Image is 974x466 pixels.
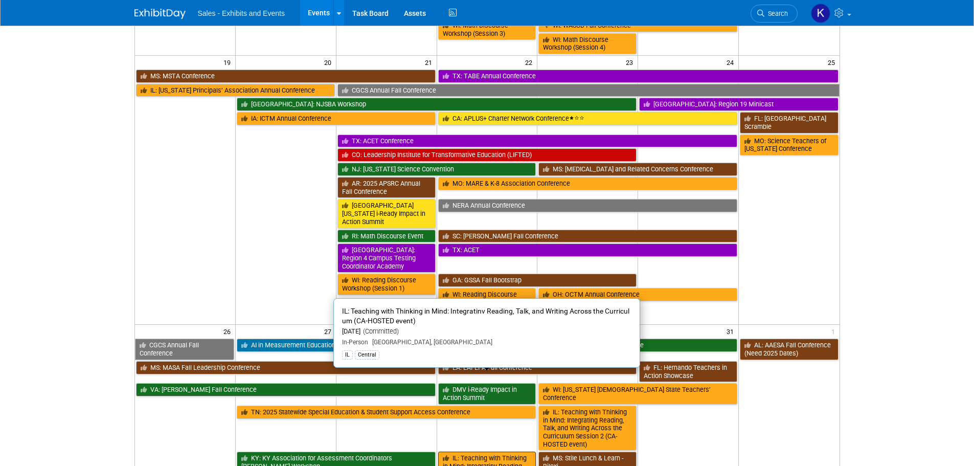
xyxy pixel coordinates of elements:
a: AI in Measurement Education Conference [237,339,536,352]
span: [GEOGRAPHIC_DATA], [GEOGRAPHIC_DATA] [368,339,492,346]
span: 19 [222,56,235,69]
a: CA: APLUS+ Charter Network Conference [438,112,738,125]
div: [DATE] [342,327,631,336]
a: IL: [US_STATE] Principals’ Association Annual Conference [136,84,335,97]
a: FL: [GEOGRAPHIC_DATA] Scramble [740,112,838,133]
div: Central [355,350,379,360]
a: TX: ACET [438,243,738,257]
span: 27 [323,325,336,338]
img: Kara Haven [811,4,830,23]
a: FL: Hernando Teachers in Action Showcase [639,361,737,382]
a: NERA Annual Conference [438,199,738,212]
span: 22 [524,56,537,69]
a: IA: ICTM Annual Conference [237,112,436,125]
a: CGCS Annual Fall Conference [337,84,840,97]
a: Search [751,5,798,23]
a: TN: 2025 Statewide Special Education & Student Support Access Conference [237,406,536,419]
a: TX: TABE Annual Conference [438,70,839,83]
span: Sales - Exhibits and Events [198,9,285,17]
a: CGCS Annual Fall Conference [135,339,234,360]
span: 1 [830,325,840,338]
span: (Committed) [360,327,399,335]
a: [GEOGRAPHIC_DATA]: Region 4 Campus Testing Coordinator Academy [337,243,436,273]
a: CO: Leadership Institute for Transformative Education (LIFTED) [337,148,637,162]
span: 20 [323,56,336,69]
span: 31 [726,325,738,338]
a: WI: Reading Discourse Workshop (Session 1) [337,274,436,295]
a: WI: Math Discourse Workshop (Session 3) [438,19,536,40]
span: In-Person [342,339,368,346]
a: OH: OCTM Annual Conference [538,288,737,301]
a: [GEOGRAPHIC_DATA]: Region 19 Minicast [639,98,838,111]
a: [GEOGRAPHIC_DATA][US_STATE] i-Ready Impact in Action Summit [337,199,436,228]
a: MO: MARE & K-8 Association Conference [438,177,738,190]
span: 23 [625,56,638,69]
img: ExhibitDay [134,9,186,19]
a: NJ: [US_STATE] Science Convention [337,163,536,176]
a: MS: [MEDICAL_DATA] and Related Concerns Conference [538,163,737,176]
span: Search [764,10,788,17]
div: IL [342,350,353,360]
span: 25 [827,56,840,69]
a: AR: 2025 APSRC Annual Fall Conference [337,177,436,198]
a: MO: Science Teachers of [US_STATE] Conference [740,135,838,156]
a: IL: Teaching with Thinking in Mind: Integrating Reading, Talk, and Writing Across the Curriculum ... [538,406,637,451]
a: VA: [PERSON_NAME] Fall Conference [136,383,436,396]
a: WI: [US_STATE] [DEMOGRAPHIC_DATA] State Teachers’ Conference [538,383,737,404]
a: [GEOGRAPHIC_DATA]: NJSBA Workshop [237,98,637,111]
a: TX: ACET Conference [337,135,737,148]
a: GA: GSSA Fall Bootstrap [438,274,637,287]
a: MS: MASA Fall Leadership Conference [136,361,436,374]
a: RI: Math Discourse Event [337,230,436,243]
a: WI: Reading Discourse Workshop (Session 2) [438,288,536,309]
span: IL: Teaching with Thinking in Mind: Integratinv Reading, Talk, and Writing Across the Curriculum ... [342,307,629,325]
a: SC: [PERSON_NAME] Fall Conference [438,230,738,243]
span: 24 [726,56,738,69]
a: WI: Math Discourse Workshop (Session 4) [538,33,637,54]
span: 26 [222,325,235,338]
a: AL: AAESA Fall Conference (Need 2025 Dates) [740,339,838,360]
a: MS: MSTA Conference [136,70,436,83]
span: 21 [424,56,437,69]
a: DMV i-Ready Impact in Action Summit [438,383,536,404]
